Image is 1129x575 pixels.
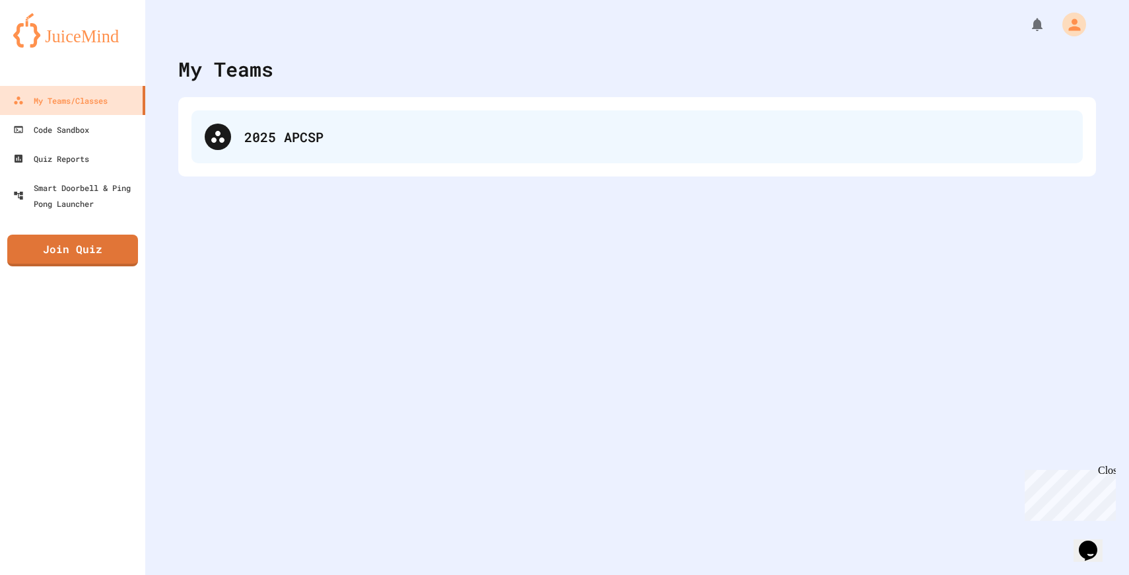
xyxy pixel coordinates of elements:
div: Chat with us now!Close [5,5,91,84]
div: My Notifications [1005,13,1048,36]
div: My Teams [178,54,273,84]
iframe: chat widget [1074,522,1116,562]
a: Join Quiz [7,235,138,266]
div: Smart Doorbell & Ping Pong Launcher [13,180,140,211]
div: My Account [1048,9,1089,40]
div: My Teams/Classes [13,93,108,108]
div: 2025 APCSP [244,127,1070,147]
div: Quiz Reports [13,151,89,167]
iframe: chat widget [1019,465,1116,521]
div: 2025 APCSP [191,110,1083,163]
img: logo-orange.svg [13,13,132,48]
div: Code Sandbox [13,122,89,137]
